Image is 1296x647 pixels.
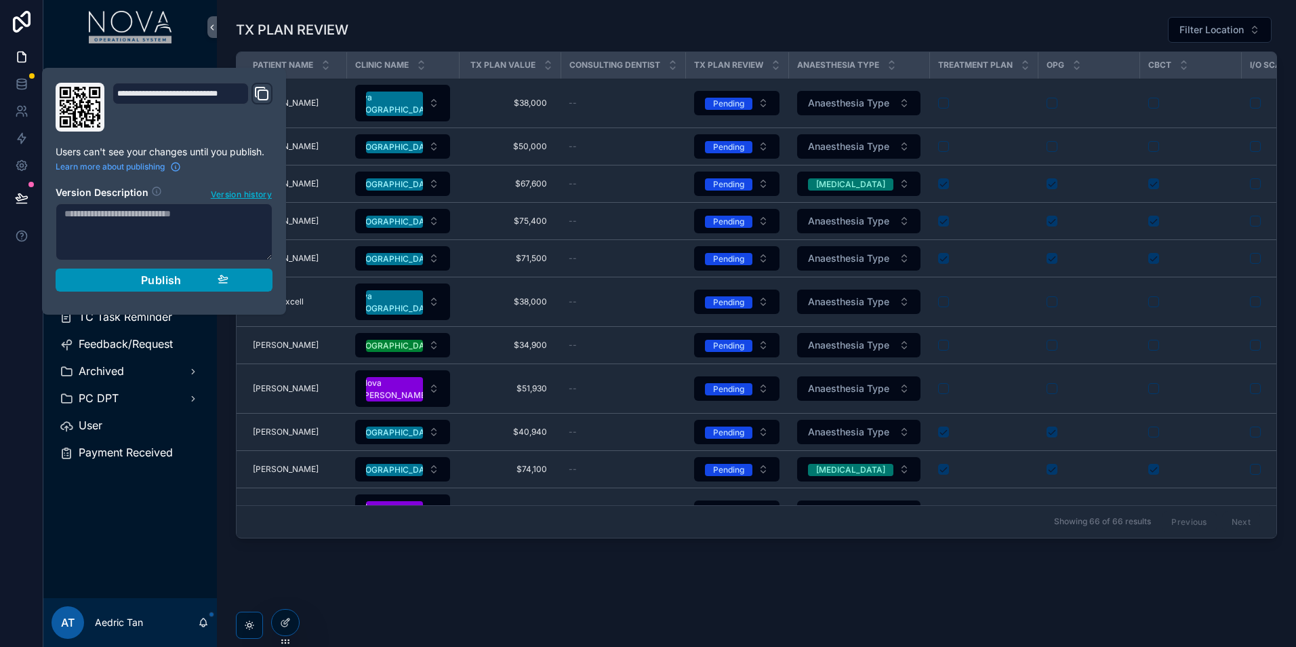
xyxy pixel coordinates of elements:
[253,464,338,475] a: [PERSON_NAME]
[569,178,577,189] span: --
[472,464,547,475] span: $74,100
[693,246,780,271] a: Select Button
[467,291,552,313] a: $38,000
[79,310,172,324] span: TC Task Reminder
[355,494,450,531] button: Select Button
[472,253,547,264] span: $71,500
[1168,17,1272,43] button: Select Button
[253,383,338,394] a: [PERSON_NAME]
[79,337,173,351] span: Feedback/Request
[796,419,921,445] a: Select Button
[352,92,438,116] div: Nova [GEOGRAPHIC_DATA]
[141,273,182,287] span: Publish
[796,500,921,526] a: Select Button
[797,134,920,159] button: Select Button
[569,296,577,307] span: --
[713,98,744,110] div: Pending
[693,171,780,197] a: Select Button
[355,370,451,408] a: Select Button
[796,246,921,271] a: Select Button
[796,90,921,116] a: Select Button
[79,391,119,406] span: PC DPT
[569,98,577,109] span: --
[61,614,75,631] span: AT
[355,208,451,234] a: Select Button
[569,427,577,437] span: --
[355,332,451,358] a: Select Button
[569,253,677,264] a: --
[472,98,547,109] span: $38,000
[253,464,319,475] span: [PERSON_NAME]
[569,178,677,189] a: --
[52,414,209,438] a: User
[569,216,577,227] span: --
[808,96,889,110] span: Anaesthesia Type
[361,377,428,401] div: Nova [PERSON_NAME]
[253,178,338,189] a: [PERSON_NAME]
[253,340,338,351] a: [PERSON_NAME]
[808,382,889,395] span: Anaesthesia Type
[569,340,677,351] a: --
[816,178,885,191] div: [MEDICAL_DATA]
[253,427,338,437] a: [PERSON_NAME]
[796,289,921,315] a: Select Button
[56,161,165,172] span: Learn more about publishing
[694,134,779,159] button: Select Button
[52,332,209,357] a: Feedback/Request
[694,209,779,233] button: Select Button
[808,425,889,439] span: Anaesthesia Type
[713,427,744,439] div: Pending
[253,141,338,152] a: [PERSON_NAME]
[352,427,438,439] div: [GEOGRAPHIC_DATA]
[694,333,779,357] button: Select Button
[355,420,450,444] button: Select Button
[467,421,552,443] a: $40,940
[693,90,780,116] a: Select Button
[1047,60,1064,71] span: OPG
[355,171,451,197] a: Select Button
[796,456,921,482] a: Select Button
[713,383,744,395] div: Pending
[797,60,879,71] span: Anaesthesia Type
[211,187,272,200] span: Version history
[253,60,313,71] span: Patient Name
[808,338,889,352] span: Anaesthesia Type
[253,383,319,394] span: [PERSON_NAME]
[355,209,450,233] button: Select Button
[796,332,921,358] a: Select Button
[43,54,217,483] div: scrollable content
[355,283,450,320] button: Select Button
[467,378,552,399] a: $51,930
[56,145,272,159] p: Users can't see your changes until you publish.
[355,419,451,445] a: Select Button
[56,269,272,292] button: Publish
[569,383,577,394] span: --
[236,20,348,39] h1: TX PLAN REVIEW
[355,370,450,407] button: Select Button
[355,60,409,71] span: Clinic Name
[797,376,920,401] button: Select Button
[352,253,438,265] div: [GEOGRAPHIC_DATA]
[797,457,920,482] button: Select Button
[472,383,547,394] span: $51,930
[253,253,338,264] a: [PERSON_NAME]
[52,359,209,384] a: Archived
[52,305,209,330] a: TC Task Reminder
[713,464,744,476] div: Pending
[467,334,552,356] a: $34,900
[352,340,438,352] div: [GEOGRAPHIC_DATA]
[355,134,450,159] button: Select Button
[355,246,451,271] a: Select Button
[713,253,744,265] div: Pending
[56,186,148,201] h2: Version Description
[467,92,552,114] a: $38,000
[693,419,780,445] a: Select Button
[797,501,920,525] button: Select Button
[694,60,763,71] span: TX Plan Review
[52,441,209,465] a: Payment Received
[808,295,889,309] span: Anaesthesia Type
[352,178,438,191] div: [GEOGRAPHIC_DATA]
[472,178,547,189] span: $67,600
[797,91,920,115] button: Select Button
[79,418,102,433] span: User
